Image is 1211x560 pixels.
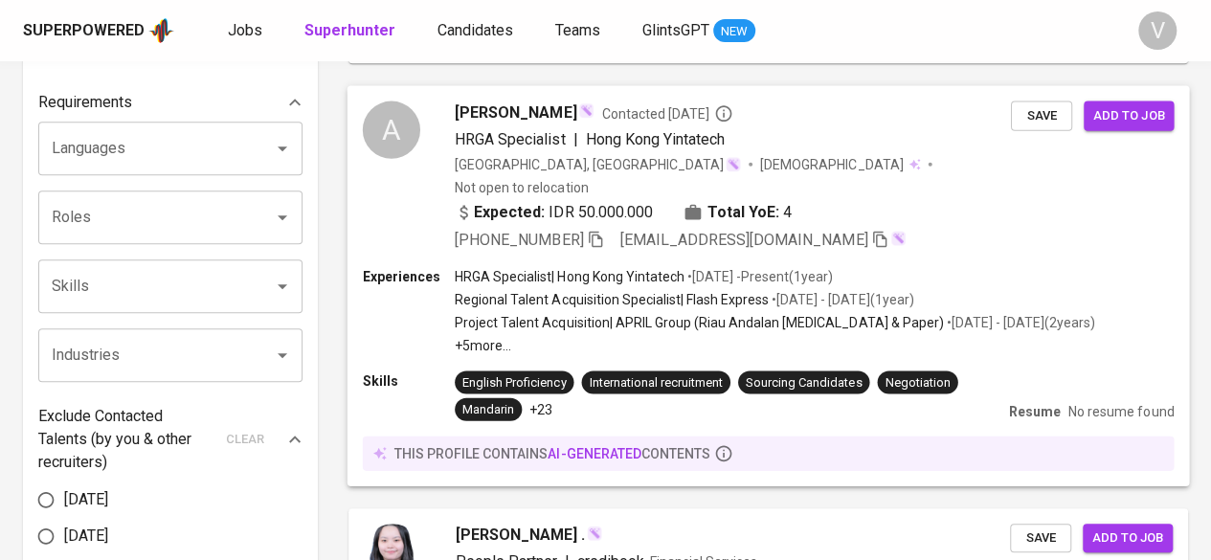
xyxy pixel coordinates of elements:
[64,488,108,511] span: [DATE]
[462,400,514,418] div: Mandarin
[1009,401,1061,420] p: Resume
[707,200,779,223] b: Total YoE:
[1020,104,1063,126] span: Save
[38,405,303,474] div: Exclude Contacted Talents (by you & other recruiters)clear
[437,19,517,43] a: Candidates
[455,313,944,332] p: Project Talent Acquisition | APRIL Group (Riau Andalan [MEDICAL_DATA] & Paper)
[684,267,833,286] p: • [DATE] - Present ( 1 year )
[769,290,913,309] p: • [DATE] - [DATE] ( 1 year )
[269,273,296,300] button: Open
[38,405,214,474] p: Exclude Contacted Talents (by you & other recruiters)
[269,204,296,231] button: Open
[555,21,600,39] span: Teams
[228,21,262,39] span: Jobs
[269,342,296,369] button: Open
[455,101,576,123] span: [PERSON_NAME]
[363,101,420,158] div: A
[578,102,594,118] img: magic_wand.svg
[890,230,906,245] img: magic_wand.svg
[148,16,174,45] img: app logo
[1092,527,1163,549] span: Add to job
[1011,101,1072,130] button: Save
[585,129,724,147] span: Hong Kong Yintatech
[642,21,709,39] span: GlintsGPT
[462,373,566,392] div: English Proficiency
[474,200,545,223] b: Expected:
[642,19,755,43] a: GlintsGPT NEW
[1068,401,1174,420] p: No resume found
[38,91,132,114] p: Requirements
[455,336,1095,355] p: +5 more ...
[455,154,741,173] div: [GEOGRAPHIC_DATA], [GEOGRAPHIC_DATA]
[1138,11,1177,50] div: V
[38,83,303,122] div: Requirements
[304,19,399,43] a: Superhunter
[746,373,862,392] div: Sourcing Candidates
[1083,524,1173,553] button: Add to job
[455,230,583,248] span: [PHONE_NUMBER]
[726,156,741,171] img: magic_wand.svg
[269,135,296,162] button: Open
[555,19,604,43] a: Teams
[1093,104,1164,126] span: Add to job
[348,86,1188,485] a: A[PERSON_NAME]Contacted [DATE]HRGA Specialist|Hong Kong Yintatech[GEOGRAPHIC_DATA], [GEOGRAPHIC_D...
[572,127,577,150] span: |
[304,21,395,39] b: Superhunter
[620,230,868,248] span: [EMAIL_ADDRESS][DOMAIN_NAME]
[23,16,174,45] a: Superpoweredapp logo
[394,443,710,462] p: this profile contains contents
[944,313,1095,332] p: • [DATE] - [DATE] ( 2 years )
[783,200,792,223] span: 4
[713,22,755,41] span: NEW
[455,129,565,147] span: HRGA Specialist
[455,200,653,223] div: IDR 50.000.000
[760,154,906,173] span: [DEMOGRAPHIC_DATA]
[1020,527,1062,549] span: Save
[23,20,145,42] div: Superpowered
[589,373,722,392] div: International recruitment
[437,21,513,39] span: Candidates
[455,177,588,196] p: Not open to relocation
[601,103,732,123] span: Contacted [DATE]
[456,524,585,547] span: [PERSON_NAME] .
[228,19,266,43] a: Jobs
[363,370,455,390] p: Skills
[64,525,108,548] span: [DATE]
[455,267,684,286] p: HRGA Specialist | Hong Kong Yintatech
[587,526,602,541] img: magic_wand.svg
[548,445,640,460] span: AI-generated
[529,399,552,418] p: +23
[1010,524,1071,553] button: Save
[363,267,455,286] p: Experiences
[455,290,769,309] p: Regional Talent Acquisition Specialist | Flash Express
[714,103,733,123] svg: By Batam recruiter
[885,373,950,392] div: Negotiation
[1084,101,1174,130] button: Add to job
